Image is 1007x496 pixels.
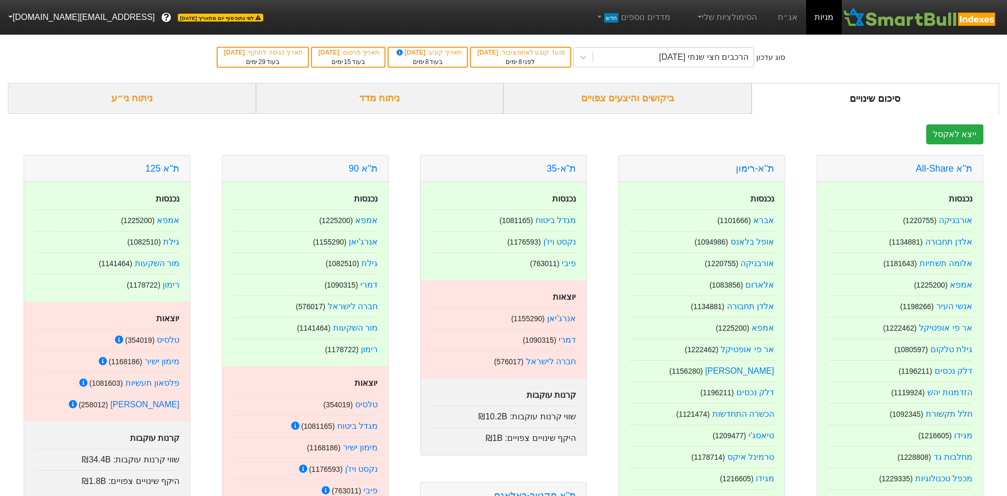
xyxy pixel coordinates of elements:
[89,379,123,387] small: ( 1081603 )
[163,280,179,289] a: רימון
[753,216,774,225] a: אברא
[256,83,504,114] div: ניתוח מדד
[363,486,378,495] a: פיבי
[745,280,774,289] a: אלארום
[930,345,972,354] a: גילת טלקום
[553,292,576,301] strong: יוצאות
[736,163,774,174] a: ת''א-רימון
[535,216,576,225] a: מגדל ביטוח
[527,391,576,399] strong: קרנות עוקבות
[297,324,330,332] small: ( 1141464 )
[35,449,179,466] div: שווי קרנות עוקבות :
[494,357,523,366] small: ( 576017 )
[756,52,785,63] div: סוג עדכון
[354,194,378,203] strong: נכנסות
[731,237,774,246] a: אופל בלאנס
[685,345,719,354] small: ( 1222462 )
[157,335,179,344] a: טלסיס
[361,345,378,354] a: רימון
[903,216,937,225] small: ( 1220755 )
[751,194,774,203] strong: נכנסות
[552,194,576,203] strong: נכנסות
[543,237,576,246] a: נקסט ויז'ן
[949,194,972,203] strong: נכנסות
[82,455,111,464] span: ₪34.4B
[135,259,179,268] a: מור השקעות
[547,163,576,174] a: ת"א-35
[897,453,931,461] small: ( 1228808 )
[296,302,325,311] small: ( 576017 )
[178,14,263,22] span: לפי נתוני סוף יום מתאריך [DATE]
[395,49,427,56] span: [DATE]
[156,194,179,203] strong: נכנסות
[331,487,361,495] small: ( 763011 )
[328,302,378,311] a: חברה לישראל
[349,163,378,174] a: ת''א 90
[8,83,256,114] div: ניתוח ני״ע
[741,259,774,268] a: אורבניקה
[727,452,774,461] a: טרמינל איקס
[309,465,342,473] small: ( 1176593 )
[518,58,522,66] span: 8
[259,58,265,66] span: 29
[891,388,925,397] small: ( 1119924 )
[712,409,774,418] a: הכשרה התחדשות
[950,280,972,289] a: אמפא
[156,314,179,323] strong: יוצאות
[700,388,734,397] small: ( 1196211 )
[361,259,378,268] a: גילת
[713,431,746,440] small: ( 1209477 )
[337,421,378,430] a: מגדל ביטוח
[317,48,379,57] div: תאריך פרסום :
[926,409,972,418] a: חלל תקשורת
[431,427,576,445] div: היקף שינויים צפויים :
[691,302,724,311] small: ( 1134881 )
[717,216,751,225] small: ( 1101666 )
[307,444,340,452] small: ( 1168186 )
[345,465,378,473] a: נקסט ויז'ן
[145,357,179,366] a: מימון ישיר
[710,281,743,289] small: ( 1083856 )
[547,314,576,323] a: אנרג'יאן
[756,474,774,483] a: מגידו
[319,216,353,225] small: ( 1225200 )
[125,378,179,387] a: פלסאון תעשיות
[591,7,674,28] a: מדדים נוספיםחדש
[355,400,378,409] a: טלסיס
[752,323,774,332] a: אמפא
[919,259,972,268] a: אלומה תשתיות
[954,431,972,440] a: מגידו
[223,57,303,67] div: בעוד ימים
[752,83,1000,114] div: סיכום שינויים
[109,357,142,366] small: ( 1168186 )
[914,281,948,289] small: ( 1225200 )
[900,302,934,311] small: ( 1198266 )
[313,238,347,246] small: ( 1155290 )
[79,400,108,409] small: ( 258012 )
[720,474,754,483] small: ( 1216605 )
[394,57,462,67] div: בעוד ימים
[343,443,378,452] a: מימון ישיר
[355,216,378,225] a: אמפא
[927,388,972,397] a: הזדמנות יהש
[748,431,774,440] a: טיאסג'י
[127,238,161,246] small: ( 1082510 )
[721,345,774,354] a: אר פי אופטיקל
[99,259,132,268] small: ( 1141464 )
[110,400,179,409] a: [PERSON_NAME]
[325,345,359,354] small: ( 1178722 )
[326,259,359,268] small: ( 1082510 )
[478,412,507,421] span: ₪10.2B
[691,453,725,461] small: ( 1178714 )
[894,345,928,354] small: ( 1080597 )
[323,400,352,409] small: ( 354019 )
[355,378,378,387] strong: יוצאות
[224,49,247,56] span: [DATE]
[890,410,923,418] small: ( 1092345 )
[676,410,710,418] small: ( 1121474 )
[476,48,564,57] div: מועד קובע לאחוז ציבור :
[431,406,576,423] div: שווי קרנות עוקבות :
[716,324,749,332] small: ( 1225200 )
[130,434,179,442] strong: קרנות עוקבות
[562,259,576,268] a: פיבי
